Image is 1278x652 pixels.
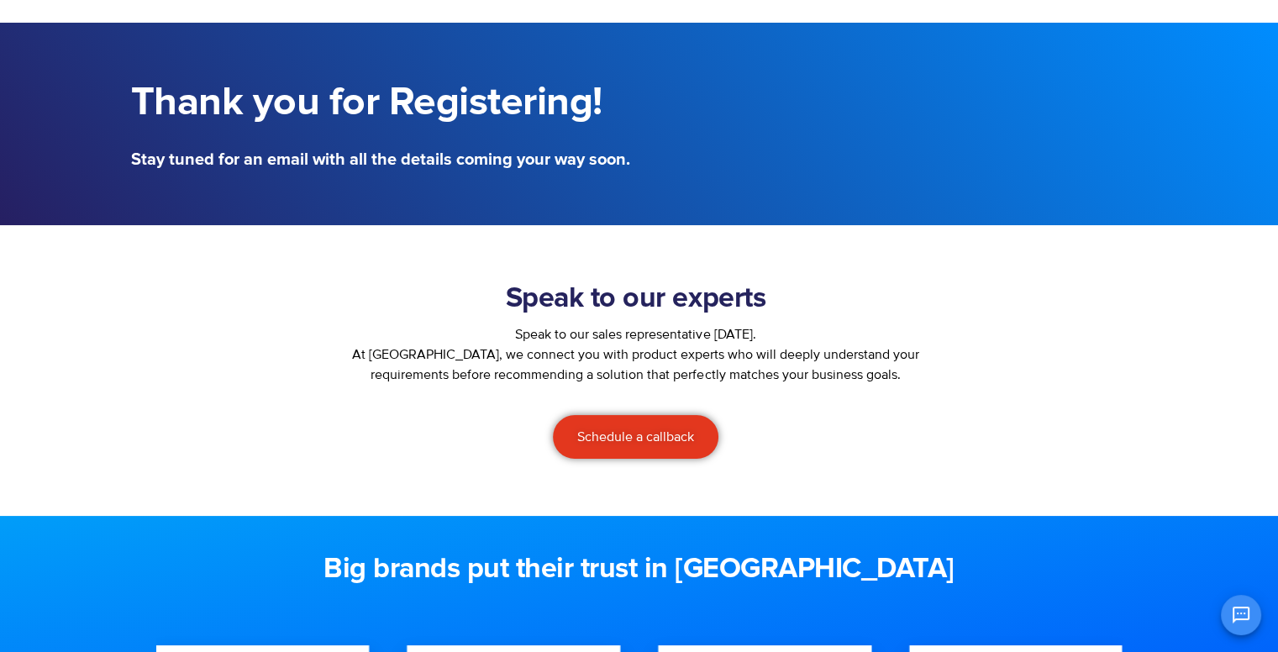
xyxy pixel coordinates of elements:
button: Open chat [1221,595,1261,635]
h5: Stay tuned for an email with all the details coming your way soon. [131,151,631,168]
p: At [GEOGRAPHIC_DATA], we connect you with product experts who will deeply understand your require... [338,344,934,385]
div: Speak to our sales representative [DATE]. [338,324,934,344]
a: Schedule a callback [553,415,718,459]
h2: Big brands put their trust in [GEOGRAPHIC_DATA] [131,553,1148,586]
h2: Speak to our experts [338,282,934,316]
h1: Thank you for Registering! [131,80,631,126]
span: Schedule a callback [577,430,694,444]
